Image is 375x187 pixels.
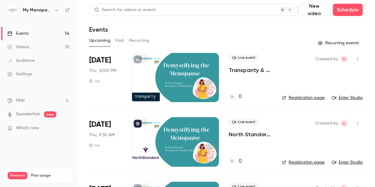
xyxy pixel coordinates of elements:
div: 1 h [89,143,100,148]
div: Settings [7,71,32,77]
span: new [44,111,56,117]
a: SpeakerHub [16,111,40,117]
a: Registration page [282,159,325,165]
iframe: Noticeable Trigger [62,125,69,131]
button: Upcoming [89,36,110,46]
span: EL [342,55,346,63]
div: 1 h [89,79,100,84]
a: Enter Studio [332,95,363,101]
span: Created by [315,120,338,127]
button: Recurring events [315,38,363,48]
span: What's new [16,125,39,131]
img: My Menopause Centre [8,5,18,15]
button: Past [115,36,124,46]
span: Premium [8,172,27,179]
a: 0 [229,157,242,165]
button: Recurring [129,36,150,46]
span: Live event [229,54,259,62]
div: Videos [7,44,29,50]
div: Events [7,30,29,37]
h6: My Menopause Centre [23,7,52,13]
span: Emma Lambourne [341,120,348,127]
h4: 0 [239,157,242,165]
a: Transparity & My Menopause Centre, presents "Demystifying the Menopause" [229,66,272,74]
h4: 0 [239,93,242,101]
h1: Events [89,26,108,33]
div: Audience [7,58,35,64]
span: EL [342,120,346,127]
span: Live event [229,118,259,126]
a: Registration page [282,95,325,101]
span: Thu, 9:30 AM [89,132,115,138]
div: Oct 9 Thu, 9:30 AM (Europe/London) [89,117,121,166]
span: Plan usage [31,173,69,178]
span: Thu, 12:00 PM [89,68,116,74]
li: help-dropdown-opener [7,97,69,104]
span: [DATE] [89,55,111,65]
span: Emma Lambourne [341,55,348,63]
button: Schedule [333,4,363,16]
div: Search for videos or events [94,7,156,13]
span: Help [16,97,25,104]
a: Enter Studio [332,159,363,165]
div: Oct 2 Thu, 12:00 PM (Europe/London) [89,53,121,102]
a: 0 [229,93,242,101]
a: North Standard & My Menopause Centre presents "Demystifying the Menopause" [229,131,272,138]
button: New video [298,4,330,16]
span: [DATE] [89,120,111,129]
span: Created by [315,55,338,63]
